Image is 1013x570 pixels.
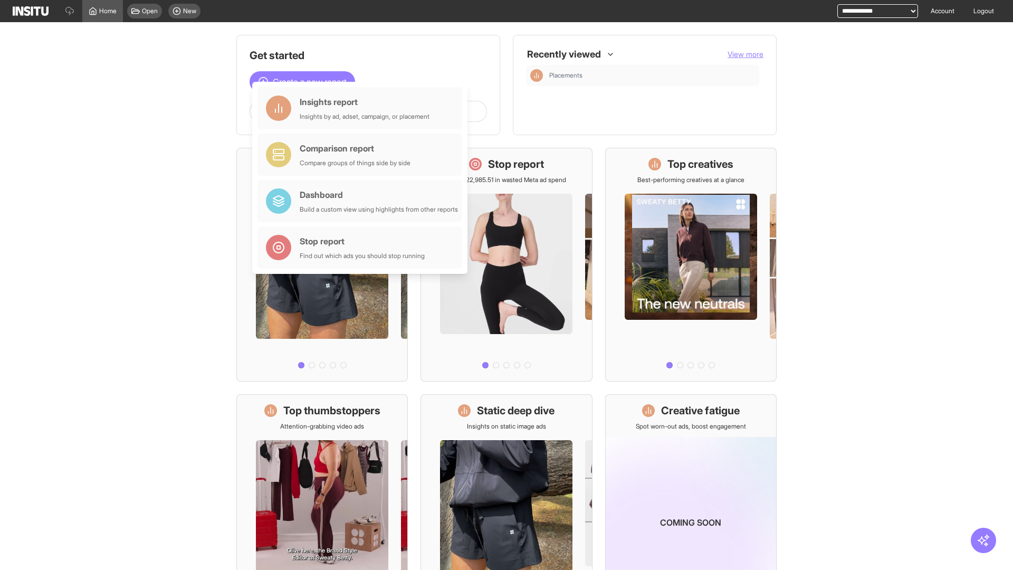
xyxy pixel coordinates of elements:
[236,148,408,382] a: What's live nowSee all active ads instantly
[273,75,347,88] span: Create a new report
[300,142,410,155] div: Comparison report
[728,49,763,60] button: View more
[421,148,592,382] a: Stop reportSave £22,985.51 in wasted Meta ad spend
[300,159,410,167] div: Compare groups of things side by side
[549,71,755,80] span: Placements
[488,157,544,172] h1: Stop report
[467,422,546,431] p: Insights on static image ads
[477,403,555,418] h1: Static deep dive
[280,422,364,431] p: Attention-grabbing video ads
[447,176,566,184] p: Save £22,985.51 in wasted Meta ad spend
[300,188,458,201] div: Dashboard
[142,7,158,15] span: Open
[99,7,117,15] span: Home
[300,205,458,214] div: Build a custom view using highlights from other reports
[250,71,355,92] button: Create a new report
[183,7,196,15] span: New
[530,69,543,82] div: Insights
[250,48,487,63] h1: Get started
[637,176,744,184] p: Best-performing creatives at a glance
[549,71,582,80] span: Placements
[605,148,777,382] a: Top creativesBest-performing creatives at a glance
[283,403,380,418] h1: Top thumbstoppers
[728,50,763,59] span: View more
[300,235,425,248] div: Stop report
[667,157,733,172] h1: Top creatives
[300,96,429,108] div: Insights report
[13,6,49,16] img: Logo
[300,252,425,260] div: Find out which ads you should stop running
[300,112,429,121] div: Insights by ad, adset, campaign, or placement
